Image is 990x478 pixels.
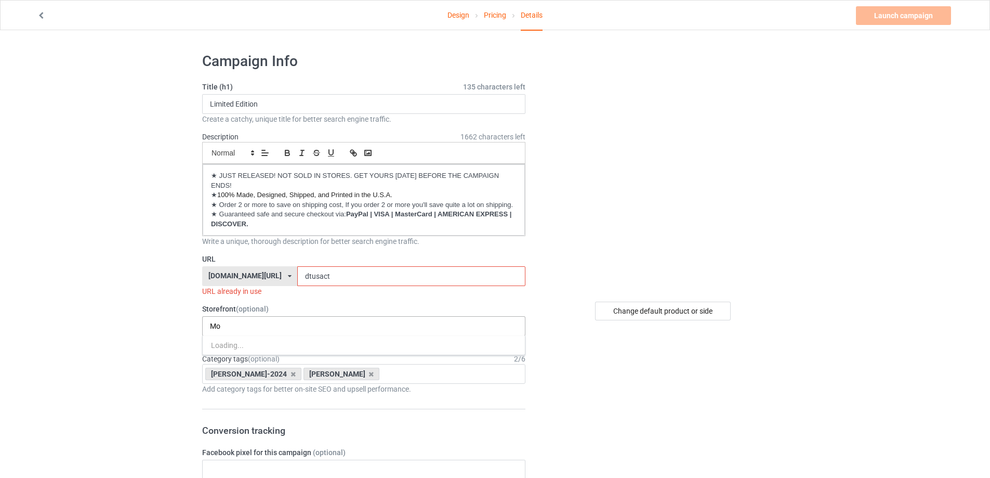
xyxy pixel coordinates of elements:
[202,82,525,92] label: Title (h1)
[202,447,525,458] label: Facebook pixel for this campaign
[236,305,269,313] span: (optional)
[211,200,517,210] p: ★ Order 2 or more to save on shipping cost, If you order 2 or more you'll save quite a lot on shi...
[202,384,525,394] div: Add category tags for better on-site SEO and upsell performance.
[521,1,543,31] div: Details
[211,190,517,200] p: ★
[203,335,525,355] div: Loading...
[463,82,525,92] span: 135 characters left
[514,354,525,364] div: 2 / 6
[202,114,525,124] div: Create a catchy, unique title for better search engine traffic.
[202,424,525,436] h3: Conversion tracking
[202,52,525,71] h1: Campaign Info
[447,1,469,30] a: Design
[202,286,525,296] div: URL already in use
[217,191,392,199] span: 100% Made, Designed, Shipped, and Printed in the U.S.A.
[248,355,280,363] span: (optional)
[202,236,525,247] div: Write a unique, thorough description for better search engine traffic.
[460,132,525,142] span: 1662 characters left
[313,448,346,457] span: (optional)
[484,1,506,30] a: Pricing
[205,368,301,380] div: [PERSON_NAME]-2024
[211,210,513,228] strong: PayPal | VISA | MasterCard | AMERICAN EXPRESS | DISCOVER.
[211,171,517,190] p: ★ JUST RELEASED! NOT SOLD IN STORES. GET YOURS [DATE] BEFORE THE CAMPAIGN ENDS!
[202,133,239,141] label: Description
[208,272,282,279] div: [DOMAIN_NAME][URL]
[202,354,280,364] label: Category tags
[202,304,525,314] label: Storefront
[595,302,731,320] div: Change default product or side
[202,254,525,264] label: URL
[211,210,517,229] p: ★ Guaranteed safe and secure checkout via:
[303,368,380,380] div: [PERSON_NAME]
